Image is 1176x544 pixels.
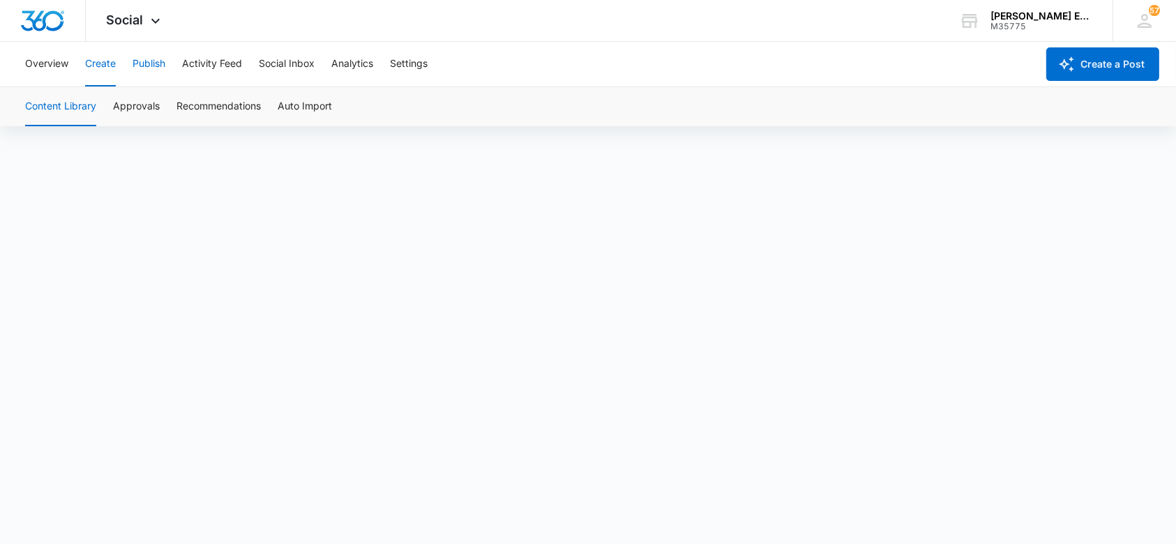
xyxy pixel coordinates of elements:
[990,10,1092,22] div: account name
[25,42,68,86] button: Overview
[278,87,332,126] button: Auto Import
[107,13,144,27] span: Social
[990,22,1092,31] div: account id
[25,87,96,126] button: Content Library
[331,42,373,86] button: Analytics
[133,42,165,86] button: Publish
[259,42,315,86] button: Social Inbox
[390,42,428,86] button: Settings
[176,87,261,126] button: Recommendations
[85,42,116,86] button: Create
[1149,5,1160,16] span: 57
[1046,47,1159,81] button: Create a Post
[113,87,160,126] button: Approvals
[182,42,242,86] button: Activity Feed
[1149,5,1160,16] div: notifications count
